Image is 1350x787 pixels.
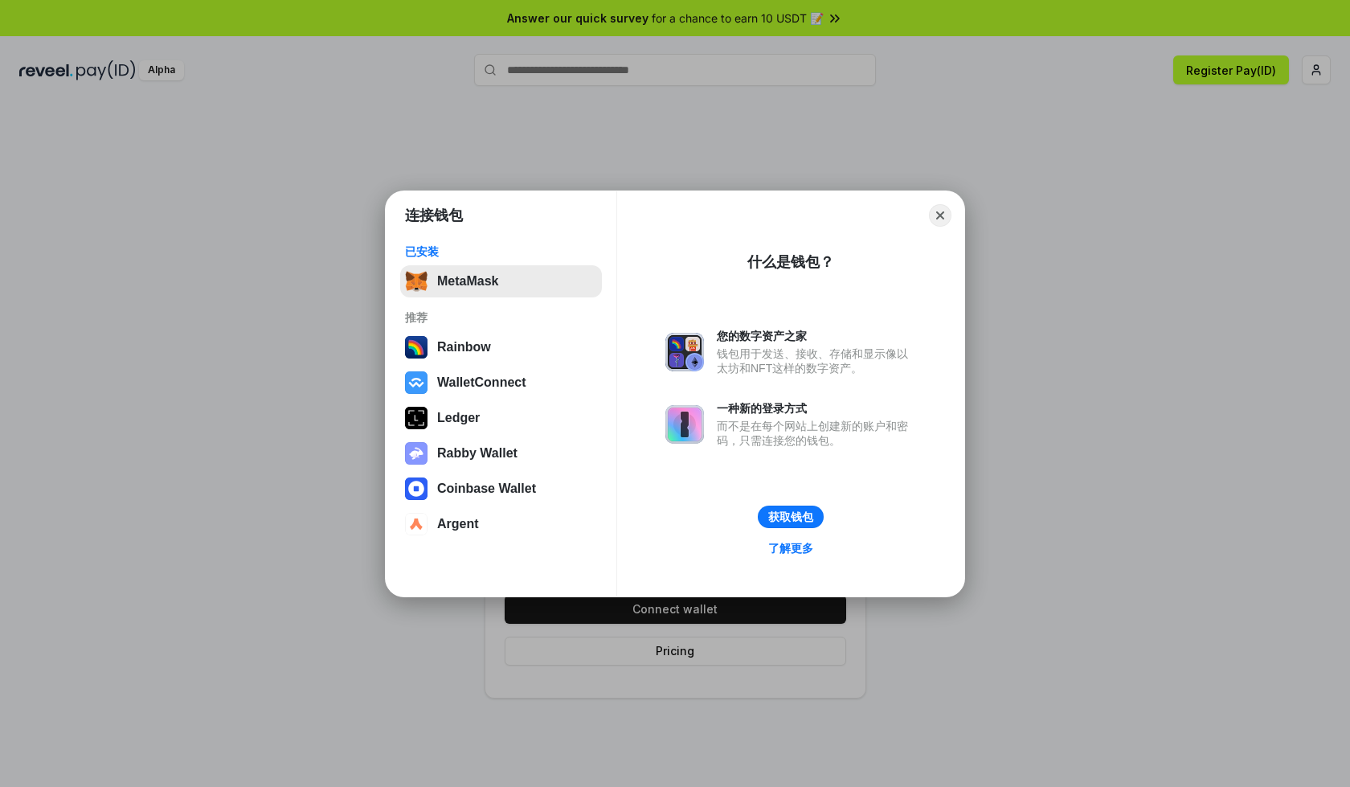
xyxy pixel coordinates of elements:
[717,401,916,416] div: 一种新的登录方式
[405,407,427,429] img: svg+xml,%3Csvg%20xmlns%3D%22http%3A%2F%2Fwww.w3.org%2F2000%2Fsvg%22%20width%3D%2228%22%20height%3...
[768,510,813,524] div: 获取钱包
[759,538,823,559] a: 了解更多
[768,541,813,555] div: 了解更多
[665,333,704,371] img: svg+xml,%3Csvg%20xmlns%3D%22http%3A%2F%2Fwww.w3.org%2F2000%2Fsvg%22%20fill%3D%22none%22%20viewBox...
[405,513,427,535] img: svg+xml,%3Csvg%20width%3D%2228%22%20height%3D%2228%22%20viewBox%3D%220%200%2028%2028%22%20fill%3D...
[400,508,602,540] button: Argent
[405,371,427,394] img: svg+xml,%3Csvg%20width%3D%2228%22%20height%3D%2228%22%20viewBox%3D%220%200%2028%2028%22%20fill%3D...
[437,340,491,355] div: Rainbow
[400,265,602,297] button: MetaMask
[437,375,526,390] div: WalletConnect
[437,411,480,425] div: Ledger
[400,331,602,363] button: Rainbow
[405,310,597,325] div: 推荐
[717,346,916,375] div: 钱包用于发送、接收、存储和显示像以太坊和NFT这样的数字资产。
[400,367,602,399] button: WalletConnect
[665,405,704,444] img: svg+xml,%3Csvg%20xmlns%3D%22http%3A%2F%2Fwww.w3.org%2F2000%2Fsvg%22%20fill%3D%22none%22%20viewBox...
[929,204,951,227] button: Close
[437,517,479,531] div: Argent
[758,506,824,528] button: 获取钱包
[717,329,916,343] div: 您的数字资产之家
[405,336,427,359] img: svg+xml,%3Csvg%20width%3D%22120%22%20height%3D%22120%22%20viewBox%3D%220%200%20120%20120%22%20fil...
[437,482,536,496] div: Coinbase Wallet
[405,442,427,465] img: svg+xml,%3Csvg%20xmlns%3D%22http%3A%2F%2Fwww.w3.org%2F2000%2Fsvg%22%20fill%3D%22none%22%20viewBox...
[400,473,602,505] button: Coinbase Wallet
[747,252,834,272] div: 什么是钱包？
[405,244,597,259] div: 已安装
[405,206,463,225] h1: 连接钱包
[400,402,602,434] button: Ledger
[405,478,427,500] img: svg+xml,%3Csvg%20width%3D%2228%22%20height%3D%2228%22%20viewBox%3D%220%200%2028%2028%22%20fill%3D...
[400,437,602,469] button: Rabby Wallet
[437,446,517,461] div: Rabby Wallet
[717,419,916,448] div: 而不是在每个网站上创建新的账户和密码，只需连接您的钱包。
[405,270,427,293] img: svg+xml,%3Csvg%20fill%3D%22none%22%20height%3D%2233%22%20viewBox%3D%220%200%2035%2033%22%20width%...
[437,274,498,289] div: MetaMask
